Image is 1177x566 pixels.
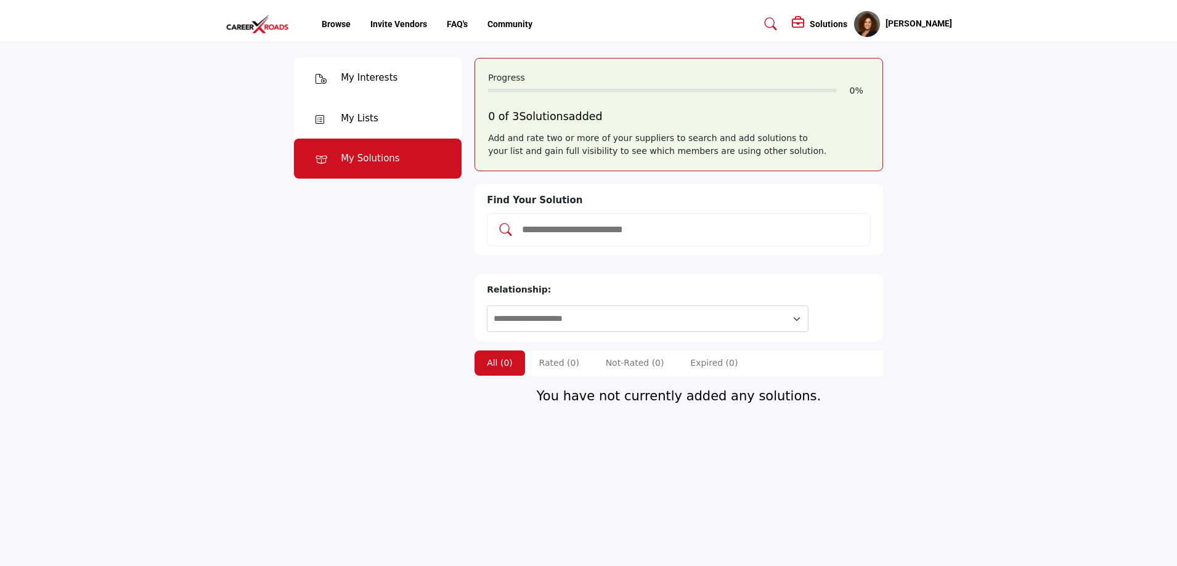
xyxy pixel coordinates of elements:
[752,14,785,34] a: Search
[474,350,525,376] li: All (0)
[521,222,862,238] input: Add and rate your solutions
[474,389,883,404] h4: You have not currently added any solutions.
[527,350,592,376] li: Rated (0)
[370,19,427,29] a: Invite Vendors
[678,350,750,376] li: Expired (0)
[488,110,870,123] h5: 0 of 3 added
[519,110,568,123] span: Solutions
[855,86,863,95] span: %
[488,71,870,84] div: Progress
[487,285,551,294] b: Relationship:
[226,14,296,34] img: site Logo
[487,19,532,29] a: Community
[341,152,400,166] div: My Solutions
[886,18,952,30] h5: [PERSON_NAME]
[792,17,847,31] div: Solutions
[341,71,397,85] div: My Interests
[447,19,468,29] a: FAQ's
[850,86,855,95] span: 0
[810,18,847,30] h5: Solutions
[488,132,870,158] div: Add and rate two or more of your suppliers to search and add solutions to your list and gain full...
[322,19,351,29] a: Browse
[341,111,378,126] div: My Lists
[593,350,677,376] li: Not-Rated (0)
[487,193,582,208] label: Find Your Solution
[853,10,881,38] button: Show hide supplier dropdown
